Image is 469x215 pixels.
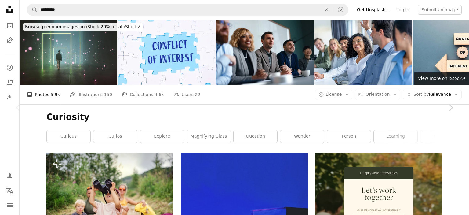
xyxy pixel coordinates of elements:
[315,90,353,99] button: License
[20,20,146,34] a: Browse premium images on iStock|20% off at iStock↗
[23,23,143,31] div: 20% off at iStock ↗
[140,130,184,143] a: explore
[118,20,216,85] img: Jigsaw puzzle with the word conflict of interest
[47,130,90,143] a: curious
[4,61,16,74] a: Explore
[326,92,342,97] span: License
[155,91,164,98] span: 4.6k
[174,85,201,104] a: Users 22
[4,199,16,211] button: Menu
[27,4,38,16] button: Search Unsplash
[314,20,412,85] img: Group of people listening to a presentation. One person has their hand raised. They are at a semi...
[414,72,469,85] a: View more on iStock↗
[327,130,371,143] a: person
[365,92,390,97] span: Orientation
[46,192,173,198] a: Front view of family with small children hiking outdoors in summer nature, sitting and resting.
[413,91,451,98] span: Relevance
[234,130,277,143] a: question
[70,85,112,104] a: Illustrations 150
[4,184,16,197] button: Language
[20,20,117,85] img: Young man walking towards mysterious portals
[420,130,464,143] a: thinking
[187,130,231,143] a: magnifying glass
[333,4,348,16] button: Visual search
[4,170,16,182] a: Log in / Sign up
[93,130,137,143] a: curios
[353,5,393,15] a: Get Unsplash+
[104,91,112,98] span: 150
[27,4,348,16] form: Find visuals sitewide
[418,5,462,15] button: Submit an image
[4,34,16,46] a: Illustrations
[25,24,100,29] span: Browse premium images on iStock |
[413,92,429,97] span: Sort by
[374,130,417,143] a: learning
[418,76,465,81] span: View more on iStock ↗
[195,91,200,98] span: 22
[122,85,164,104] a: Collections 4.6k
[403,90,462,99] button: Sort byRelevance
[4,20,16,32] a: Photos
[432,78,469,137] a: Next
[216,20,314,85] img: Businesspeople Listening To A Presentation In Their Office
[46,112,442,123] h1: Curiosity
[355,90,400,99] button: Orientation
[320,4,333,16] button: Clear
[280,130,324,143] a: wonder
[4,76,16,88] a: Collections
[393,5,413,15] a: Log in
